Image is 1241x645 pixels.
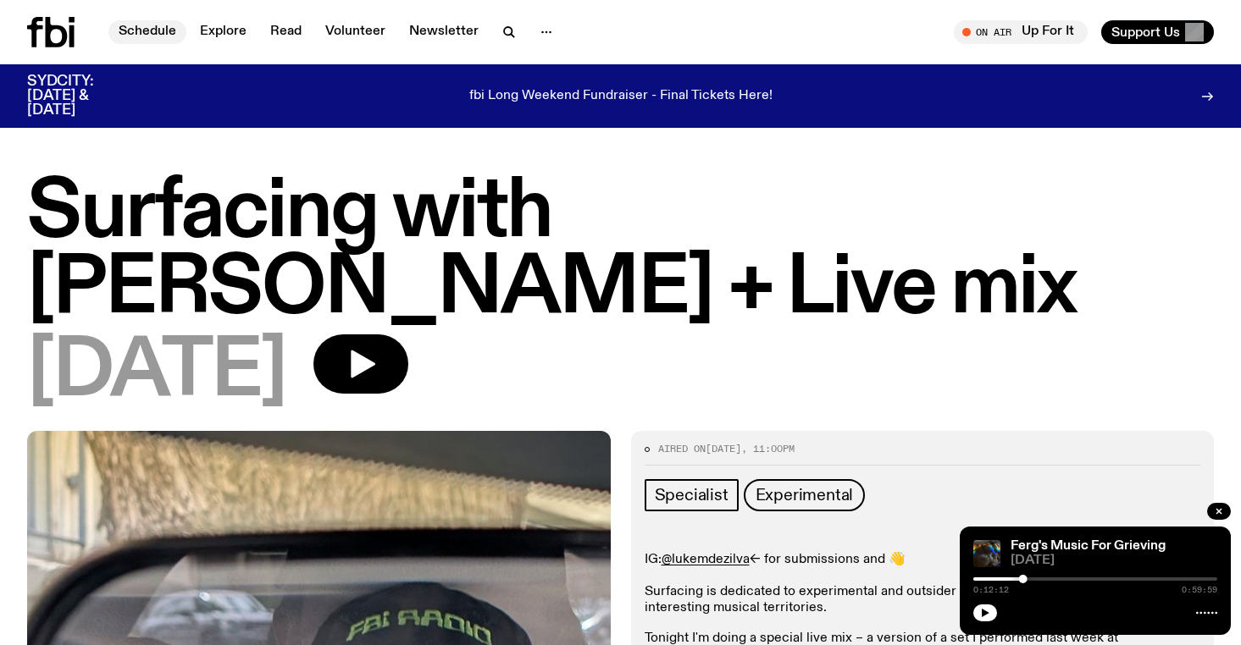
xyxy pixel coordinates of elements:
span: [DATE] [706,442,741,455]
span: [DATE] [27,334,286,411]
a: Experimental [744,479,866,511]
h1: Surfacing with [PERSON_NAME] + Live mix [27,175,1214,328]
button: On AirUp For It [954,20,1088,44]
a: Read [260,20,312,44]
span: [DATE] [1011,554,1217,567]
a: Volunteer [315,20,396,44]
a: Explore [190,20,257,44]
a: @lukemdezilva [662,553,750,566]
p: fbi Long Weekend Fundraiser - Final Tickets Here! [469,89,773,104]
span: Support Us [1111,25,1180,40]
a: Newsletter [399,20,489,44]
h3: SYDCITY: [DATE] & [DATE] [27,74,136,118]
span: 0:59:59 [1182,586,1217,594]
a: Ferg's Music For Grieving [1011,539,1166,553]
a: Specialist [645,479,739,511]
a: Schedule [108,20,186,44]
p: IG: <- for submissions and 👋 Surfacing is dedicated to experimental and outsider songwriters and ... [645,552,1201,617]
img: A piece of fabric is pierced by sewing pins with different coloured heads, a rainbow light is cas... [973,540,1000,567]
span: Aired on [658,442,706,455]
button: Support Us [1101,20,1214,44]
span: , 11:00pm [741,442,795,455]
span: Experimental [756,486,854,504]
span: 0:12:12 [973,586,1009,594]
span: Specialist [655,486,729,504]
